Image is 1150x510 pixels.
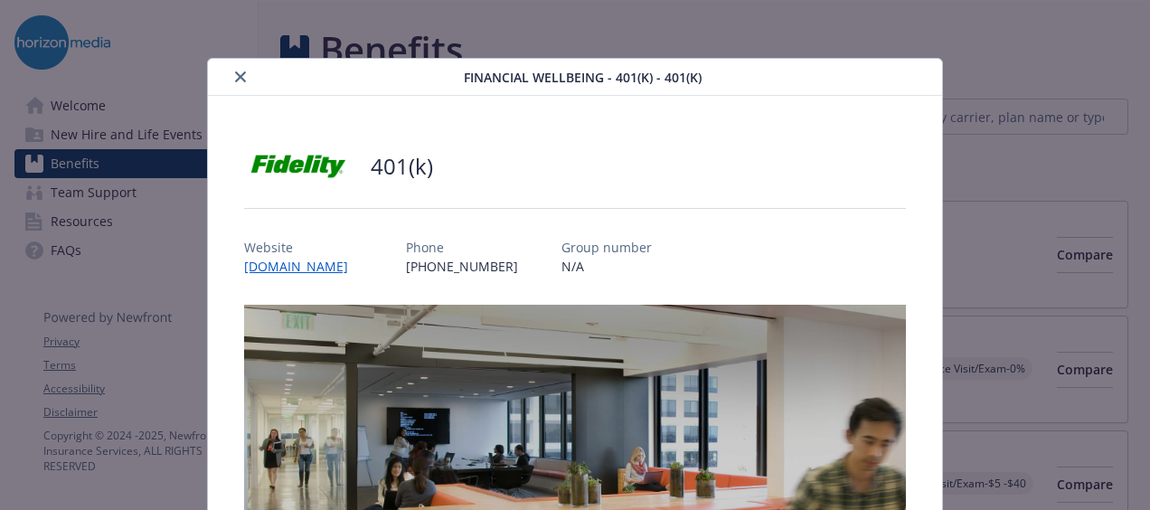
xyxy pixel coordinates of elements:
[406,238,518,257] p: Phone
[464,68,702,87] span: Financial Wellbeing - 401(k) - 401(k)
[561,257,652,276] p: N/A
[406,257,518,276] p: [PHONE_NUMBER]
[244,139,353,194] img: Fidelity Investments
[244,238,363,257] p: Website
[371,151,433,182] h2: 401(k)
[230,66,251,88] button: close
[561,238,652,257] p: Group number
[244,258,363,275] a: [DOMAIN_NAME]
